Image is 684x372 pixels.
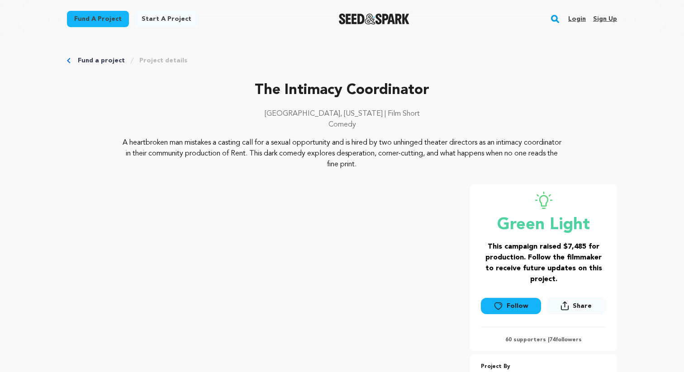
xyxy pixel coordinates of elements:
[593,12,617,26] a: Sign up
[78,56,125,65] a: Fund a project
[339,14,410,24] img: Seed&Spark Logo Dark Mode
[481,336,606,344] p: 60 supporters | followers
[67,119,617,130] p: Comedy
[67,108,617,119] p: [GEOGRAPHIC_DATA], [US_STATE] | Film Short
[481,216,606,234] p: Green Light
[67,56,617,65] div: Breadcrumb
[546,297,606,318] span: Share
[67,11,129,27] a: Fund a project
[549,337,556,343] span: 74
[134,11,199,27] a: Start a project
[573,301,592,311] span: Share
[122,137,562,170] p: A heartbroken man mistakes a casting call for a sexual opportunity and is hired by two unhinged t...
[568,12,586,26] a: Login
[339,14,410,24] a: Seed&Spark Homepage
[481,298,541,314] a: Follow
[481,241,606,285] h3: This campaign raised $7,485 for production. Follow the filmmaker to receive future updates on thi...
[67,80,617,101] p: The Intimacy Coordinator
[546,297,606,314] button: Share
[139,56,187,65] a: Project details
[481,362,606,372] p: Project By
